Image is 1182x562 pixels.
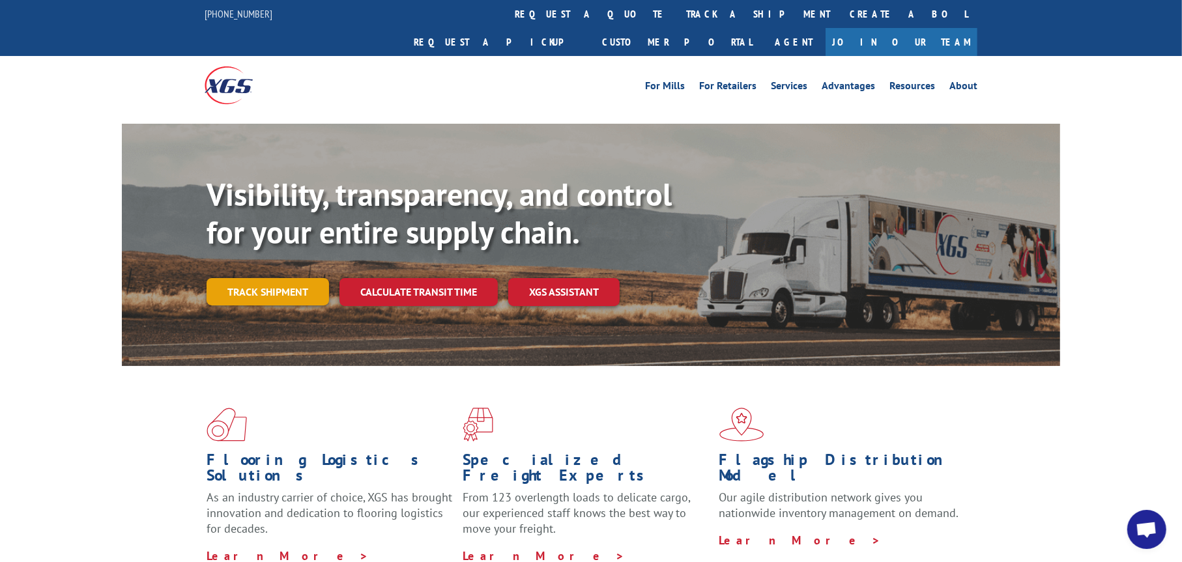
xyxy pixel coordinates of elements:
img: xgs-icon-total-supply-chain-intelligence-red [207,408,247,442]
a: For Retailers [699,81,757,95]
a: Learn More > [719,533,882,548]
b: Visibility, transparency, and control for your entire supply chain. [207,174,672,252]
a: Track shipment [207,278,329,305]
a: Agent [762,28,826,56]
p: From 123 overlength loads to delicate cargo, our experienced staff knows the best way to move you... [463,490,709,548]
a: Open chat [1127,510,1166,549]
img: xgs-icon-focused-on-flooring-red [463,408,493,442]
span: Our agile distribution network gives you nationwide inventory management on demand. [719,490,959,520]
h1: Flagship Distribution Model [719,452,966,490]
img: xgs-icon-flagship-distribution-model-red [719,408,764,442]
a: Customer Portal [592,28,762,56]
a: Calculate transit time [339,278,498,306]
a: XGS ASSISTANT [508,278,620,306]
a: About [949,81,977,95]
a: Advantages [822,81,875,95]
a: [PHONE_NUMBER] [205,7,272,20]
a: Request a pickup [404,28,592,56]
a: Services [771,81,807,95]
h1: Flooring Logistics Solutions [207,452,453,490]
a: Resources [889,81,935,95]
a: Join Our Team [826,28,977,56]
a: For Mills [645,81,685,95]
h1: Specialized Freight Experts [463,452,709,490]
span: As an industry carrier of choice, XGS has brought innovation and dedication to flooring logistics... [207,490,452,536]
